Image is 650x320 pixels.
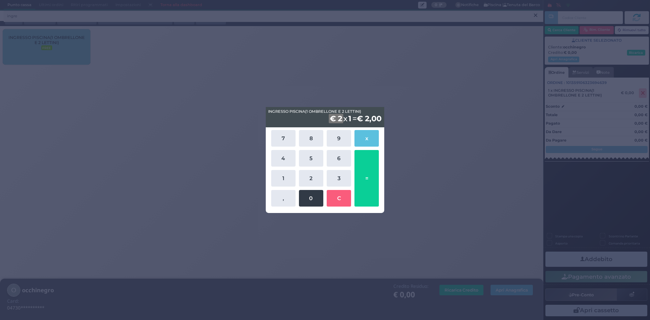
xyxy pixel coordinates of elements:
b: 1 [347,114,352,123]
button: 0 [299,190,323,207]
button: 3 [327,170,351,187]
button: 1 [271,170,296,187]
div: x = [266,107,384,127]
b: € 2 [329,114,343,123]
span: INGRESSO PISCINA(1 OMBRELLONE E 2 LETTINI) [268,109,361,114]
button: C [327,190,351,207]
button: 7 [271,130,296,147]
button: 6 [327,150,351,167]
b: € 2,00 [357,114,382,123]
button: , [271,190,296,207]
button: 4 [271,150,296,167]
button: = [354,150,379,207]
button: 2 [299,170,323,187]
button: 8 [299,130,323,147]
button: 9 [327,130,351,147]
button: 5 [299,150,323,167]
button: x [354,130,379,147]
